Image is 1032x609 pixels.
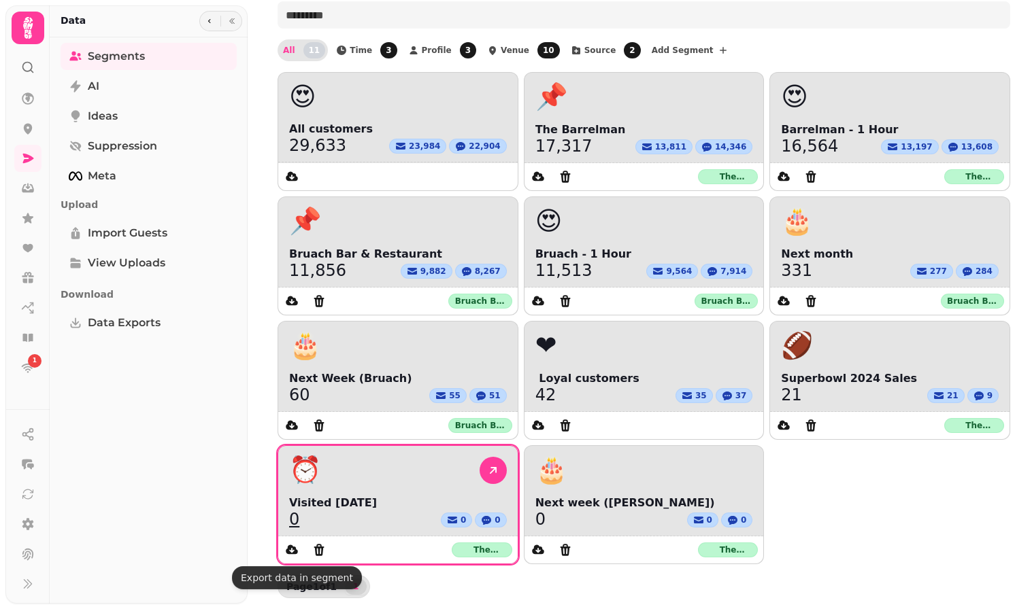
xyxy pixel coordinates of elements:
[716,388,753,403] button: 37
[88,78,99,94] span: AI
[61,282,237,307] p: Download
[695,390,707,401] span: 35
[967,388,999,403] button: 9
[797,288,825,315] button: Delete segment
[552,536,579,563] button: Delete segment
[707,515,712,525] span: 0
[449,390,461,401] span: 55
[961,141,993,152] span: 13,608
[646,39,734,61] button: Add Segment
[770,163,797,190] button: data export
[666,266,692,277] span: 9,564
[61,309,237,336] a: Data Exports
[305,536,333,563] button: Delete segment
[781,122,999,138] span: Barrelman - 1 Hour
[495,515,500,525] span: 0
[469,388,507,403] button: 51
[635,139,693,154] button: 13,811
[552,412,579,439] button: Delete segment
[537,42,560,58] span: 10
[88,138,157,154] span: Suppression
[401,264,452,279] button: 9,882
[781,208,813,235] span: 🎂
[797,163,825,190] button: Delete segment
[942,139,999,154] button: 13,608
[460,42,476,58] span: 3
[232,566,362,589] div: Export data in segment
[350,582,361,591] span: 1
[88,48,145,65] span: Segments
[501,46,529,54] span: Venue
[289,121,507,137] span: All customers
[525,536,552,563] button: data export
[956,264,999,279] button: 284
[715,141,746,152] span: 14,346
[584,46,616,54] span: Source
[565,39,644,61] button: Source2
[535,457,567,484] span: 🎂
[525,163,552,190] button: data export
[781,370,999,387] span: Superbowl 2024 Sales
[331,39,399,61] button: Time3
[289,332,321,360] span: 🎂
[305,288,333,315] button: Delete segment
[61,73,237,100] a: AI
[278,163,305,190] button: data export
[448,294,512,309] div: Bruach Bar & Restaurant
[289,370,507,387] span: Next Week (Bruach)
[535,370,753,387] span: ️ Loyal customers
[61,43,237,70] a: Segments
[770,288,797,315] button: data export
[422,46,452,54] span: Profile
[535,138,593,154] a: 17,317
[469,141,500,152] span: 22,904
[735,390,747,401] span: 37
[781,332,813,360] span: 🏈
[448,418,512,433] div: Bruach Bar & Restaurant
[720,266,746,277] span: 7,914
[535,246,753,262] span: Bruach - 1 Hour
[289,246,507,262] span: Bruach Bar & Restaurant
[289,208,321,235] span: 📌
[380,42,397,58] span: 3
[741,515,746,525] span: 0
[461,515,466,525] span: 0
[289,511,299,527] a: 0
[535,84,567,111] span: 📌
[698,542,758,557] div: The Barrelman
[944,169,1004,184] div: The Barrelman
[88,225,167,241] span: Import Guests
[350,46,372,54] span: Time
[61,162,237,190] a: Meta
[441,512,472,527] button: 0
[88,315,161,331] span: Data Exports
[303,42,326,58] span: 11
[525,412,552,439] button: data export
[452,542,512,557] div: The Barrelman
[525,288,552,315] button: data export
[278,288,305,315] button: data export
[535,122,753,138] span: The Barrelman
[698,169,758,184] div: The Barrelman
[687,512,718,527] button: 0
[88,255,165,271] span: View Uploads
[797,412,825,439] button: Delete segment
[676,388,713,403] button: 35
[535,387,556,403] a: 42
[910,264,953,279] button: 277
[289,457,321,484] span: ⏰
[770,412,797,439] button: data export
[781,84,808,111] span: 😍
[701,264,752,279] button: 7,914
[535,332,557,360] span: ❤
[976,266,993,277] span: 284
[482,39,563,61] button: Venue10
[389,139,446,154] button: 23,984
[289,262,346,279] a: 11,856
[652,46,714,54] span: Add Segment
[927,388,965,403] button: 21
[944,418,1004,433] div: The Barrelman
[289,495,507,511] span: Visited [DATE]
[695,294,758,309] div: Bruach Bar & Restaurant
[305,412,333,439] button: Delete segment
